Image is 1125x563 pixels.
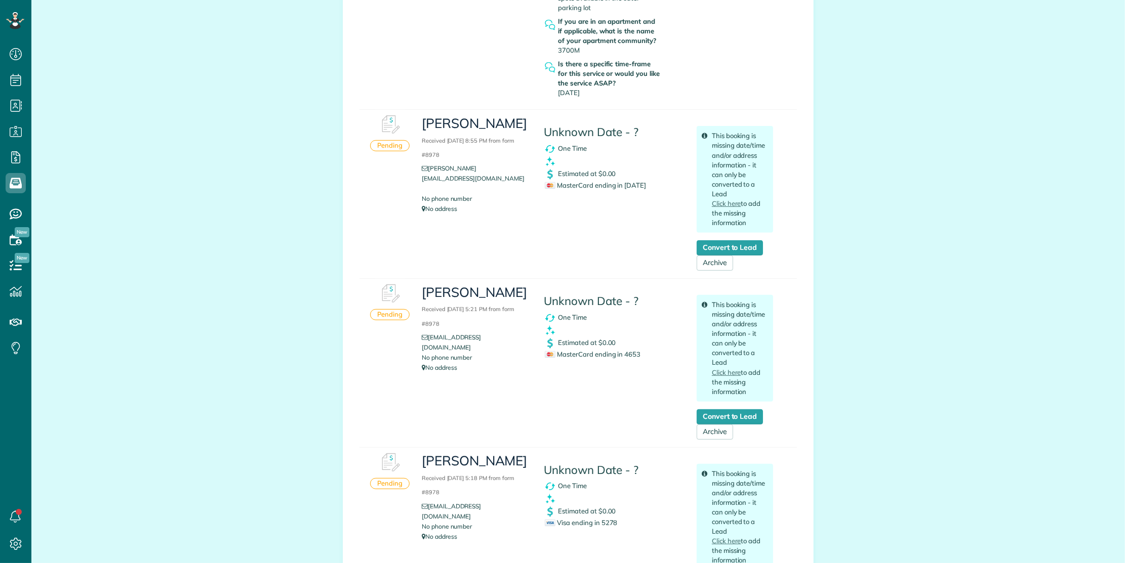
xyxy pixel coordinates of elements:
span: Visa ending in 5278 [545,518,617,527]
span: New [15,227,29,237]
img: clean_symbol_icon-dd072f8366c07ea3eb8378bb991ecd12595f4b76d916a6f83395f9468ae6ecae.png [544,493,556,505]
span: MasterCard ending in [DATE] [545,181,646,189]
p: No address [422,363,529,373]
a: Click here [712,368,741,376]
h4: Unknown Date - ? [544,295,681,308]
img: question_symbol_icon-fa7b350da2b2fea416cef77984ae4cf4944ea5ab9e3d5925827a5d6b7129d3f6.png [544,19,556,31]
span: Estimated at $0.00 [558,338,616,347]
img: clean_symbol_icon-dd072f8366c07ea3eb8378bb991ecd12595f4b76d916a6f83395f9468ae6ecae.png [544,324,556,337]
a: Convert to Lead [697,409,763,424]
a: [PERSON_NAME][EMAIL_ADDRESS][DOMAIN_NAME] [422,164,525,192]
div: This booking is missing date/time and/or address information - it can only be converted to a Lead... [697,295,773,402]
small: Received [DATE] 8:55 PM from form #8978 [422,137,514,159]
div: Pending [370,140,410,151]
li: No phone number [422,194,529,204]
li: No phone number [422,522,529,532]
strong: Is there a specific time-frame for this service or would you like the service ASAP? [558,59,660,88]
img: Booking #607806 [375,110,405,140]
span: Estimated at $0.00 [558,169,616,178]
img: dollar_symbol_icon-bd8a6898b2649ec353a9eba708ae97d8d7348bddd7d2aed9b7e4bf5abd9f4af5.png [544,168,556,181]
span: MasterCard ending in 4653 [545,350,640,358]
span: Estimated at $0.00 [558,507,616,515]
a: Click here [712,537,741,545]
span: One Time [558,482,587,490]
img: clean_symbol_icon-dd072f8366c07ea3eb8378bb991ecd12595f4b76d916a6f83395f9468ae6ecae.png [544,155,556,168]
a: Archive [697,424,733,440]
img: dollar_symbol_icon-bd8a6898b2649ec353a9eba708ae97d8d7348bddd7d2aed9b7e4bf5abd9f4af5.png [544,505,556,518]
a: Click here [712,199,741,207]
img: dollar_symbol_icon-bd8a6898b2649ec353a9eba708ae97d8d7348bddd7d2aed9b7e4bf5abd9f4af5.png [544,337,556,350]
p: No address [422,532,529,542]
span: One Time [558,313,587,321]
div: Pending [370,478,410,489]
img: recurrence_symbol_icon-7cc721a9f4fb8f7b0289d3d97f09a2e367b638918f1a67e51b1e7d8abe5fb8d8.png [544,143,556,155]
a: [EMAIL_ADDRESS][DOMAIN_NAME] [422,502,481,520]
img: recurrence_symbol_icon-7cc721a9f4fb8f7b0289d3d97f09a2e367b638918f1a67e51b1e7d8abe5fb8d8.png [544,312,556,324]
h4: Unknown Date - ? [544,126,681,139]
img: Booking #607737 [375,448,405,478]
img: question_symbol_icon-fa7b350da2b2fea416cef77984ae4cf4944ea5ab9e3d5925827a5d6b7129d3f6.png [544,61,556,74]
div: This booking is missing date/time and/or address information - it can only be converted to a Lead... [697,126,773,233]
small: Received [DATE] 5:18 PM from form #8978 [422,474,514,496]
h3: [PERSON_NAME] [422,454,529,497]
li: No phone number [422,353,529,363]
span: One Time [558,144,587,152]
a: Archive [697,255,733,271]
span: 3700M [558,46,580,54]
img: Booking #607739 [375,279,405,309]
p: No address [422,204,529,214]
small: Received [DATE] 5:21 PM from form #8978 [422,306,514,327]
div: Pending [370,309,410,320]
h3: [PERSON_NAME] [422,116,529,160]
a: Convert to Lead [697,240,763,255]
span: New [15,253,29,263]
strong: If you are in an apartment and if applicable, what is the name of your apartment community? [558,17,660,46]
h4: Unknown Date - ? [544,464,681,477]
span: [DATE] [558,89,580,97]
a: [EMAIL_ADDRESS][DOMAIN_NAME] [422,333,481,351]
h3: [PERSON_NAME] [422,285,529,329]
img: recurrence_symbol_icon-7cc721a9f4fb8f7b0289d3d97f09a2e367b638918f1a67e51b1e7d8abe5fb8d8.png [544,480,556,493]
